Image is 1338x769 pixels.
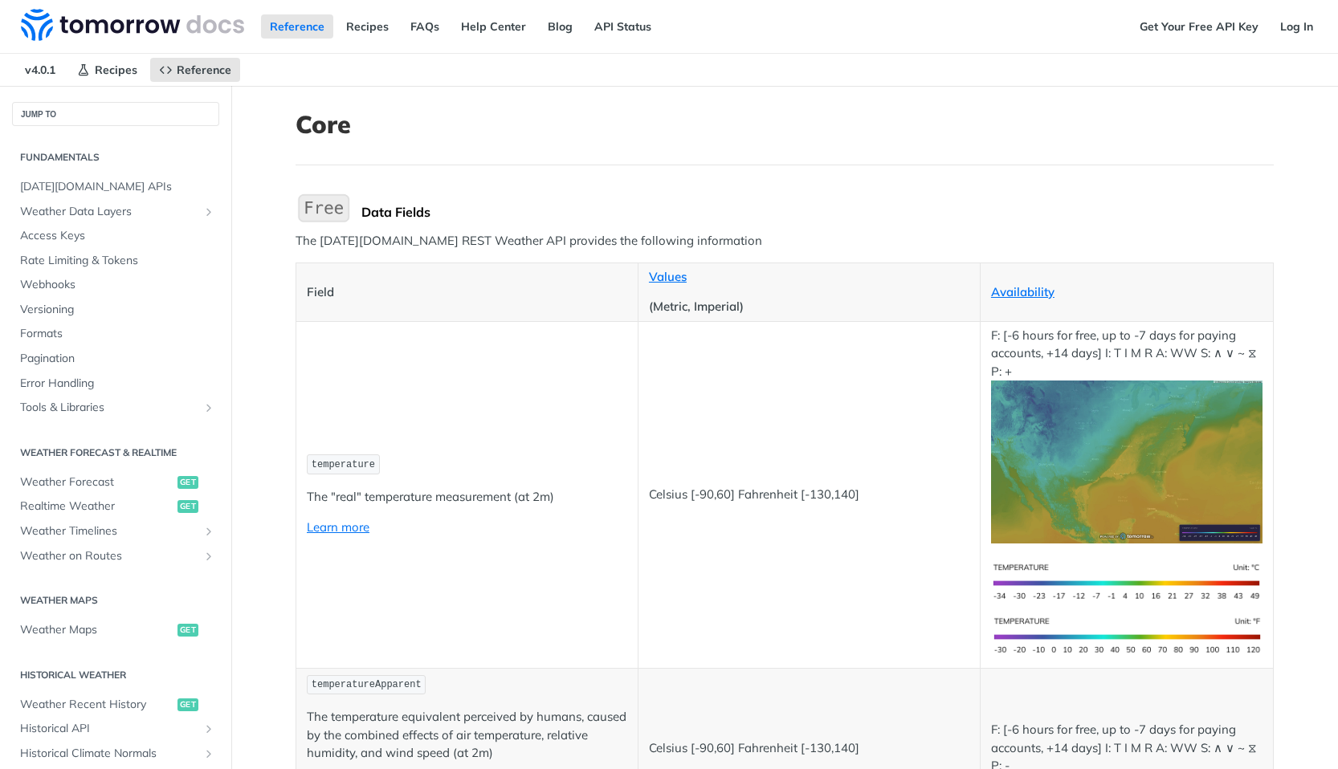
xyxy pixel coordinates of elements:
a: Versioning [12,298,219,322]
span: Weather Recent History [20,697,173,713]
p: Field [307,283,627,302]
a: Get Your Free API Key [1131,14,1267,39]
span: get [177,698,198,711]
span: Expand image [991,573,1263,588]
h2: Historical Weather [12,668,219,682]
a: Rate Limiting & Tokens [12,249,219,273]
p: Celsius [-90,60] Fahrenheit [-130,140] [649,739,969,758]
span: Pagination [20,351,215,367]
span: Tools & Libraries [20,400,198,416]
span: Webhooks [20,277,215,293]
a: Reference [150,58,240,82]
a: FAQs [402,14,448,39]
button: Show subpages for Weather Timelines [202,525,215,538]
span: Historical API [20,721,198,737]
a: Tools & LibrariesShow subpages for Tools & Libraries [12,396,219,420]
a: Weather Forecastget [12,470,219,494]
a: Weather Mapsget [12,618,219,642]
span: Weather Maps [20,622,173,638]
div: Data Fields [361,204,1274,220]
p: F: [-6 hours for free, up to -7 days for paying accounts, +14 days] I: T I M R A: WW S: ∧ ∨ ~ ⧖ P: + [991,327,1263,543]
h1: Core [296,110,1274,139]
a: Weather Data LayersShow subpages for Weather Data Layers [12,200,219,224]
h2: Weather Forecast & realtime [12,446,219,460]
button: Show subpages for Weather on Routes [202,550,215,563]
span: get [177,476,198,489]
a: Formats [12,322,219,346]
span: Expand image [991,627,1263,642]
span: Weather Forecast [20,474,173,490]
span: get [177,624,198,637]
span: get [177,500,198,513]
a: Recipes [337,14,398,39]
a: Historical Climate NormalsShow subpages for Historical Climate Normals [12,742,219,766]
span: Access Keys [20,228,215,244]
button: Show subpages for Historical Climate Normals [202,747,215,760]
a: Access Keys [12,224,219,248]
a: [DATE][DOMAIN_NAME] APIs [12,175,219,199]
a: Availability [991,284,1054,299]
code: temperatureApparent [307,675,426,695]
span: Historical Climate Normals [20,746,198,762]
span: v4.0.1 [16,58,64,82]
span: Weather Timelines [20,523,198,539]
span: Weather on Routes [20,548,198,564]
img: Tomorrow.io Weather API Docs [21,9,244,41]
a: Realtime Weatherget [12,494,219,519]
p: The [DATE][DOMAIN_NAME] REST Weather API provides the following information [296,232,1274,250]
span: Versioning [20,302,215,318]
h2: Weather Maps [12,593,219,608]
span: [DATE][DOMAIN_NAME] APIs [20,179,215,195]
p: (Metric, Imperial) [649,298,969,316]
button: JUMP TO [12,102,219,126]
p: Celsius [-90,60] Fahrenheit [-130,140] [649,486,969,504]
span: Error Handling [20,376,215,392]
a: Weather Recent Historyget [12,693,219,717]
a: Historical APIShow subpages for Historical API [12,717,219,741]
a: Pagination [12,347,219,371]
a: Values [649,269,687,284]
a: API Status [585,14,660,39]
span: Expand image [991,454,1263,469]
span: Formats [20,326,215,342]
a: Reference [261,14,333,39]
p: The temperature equivalent perceived by humans, caused by the combined effects of air temperature... [307,708,627,763]
a: Weather on RoutesShow subpages for Weather on Routes [12,544,219,568]
span: Reference [177,63,231,77]
button: Show subpages for Weather Data Layers [202,205,215,218]
a: Learn more [307,519,369,535]
p: The "real" temperature measurement (at 2m) [307,488,627,507]
span: Realtime Weather [20,498,173,515]
a: Log In [1271,14,1322,39]
span: Recipes [95,63,137,77]
span: Weather Data Layers [20,204,198,220]
button: Show subpages for Historical API [202,722,215,735]
span: Rate Limiting & Tokens [20,253,215,269]
a: Error Handling [12,372,219,396]
code: temperature [307,454,380,474]
a: Recipes [68,58,146,82]
a: Help Center [452,14,535,39]
h2: Fundamentals [12,150,219,165]
a: Webhooks [12,273,219,297]
a: Blog [539,14,581,39]
button: Show subpages for Tools & Libraries [202,401,215,414]
a: Weather TimelinesShow subpages for Weather Timelines [12,519,219,543]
